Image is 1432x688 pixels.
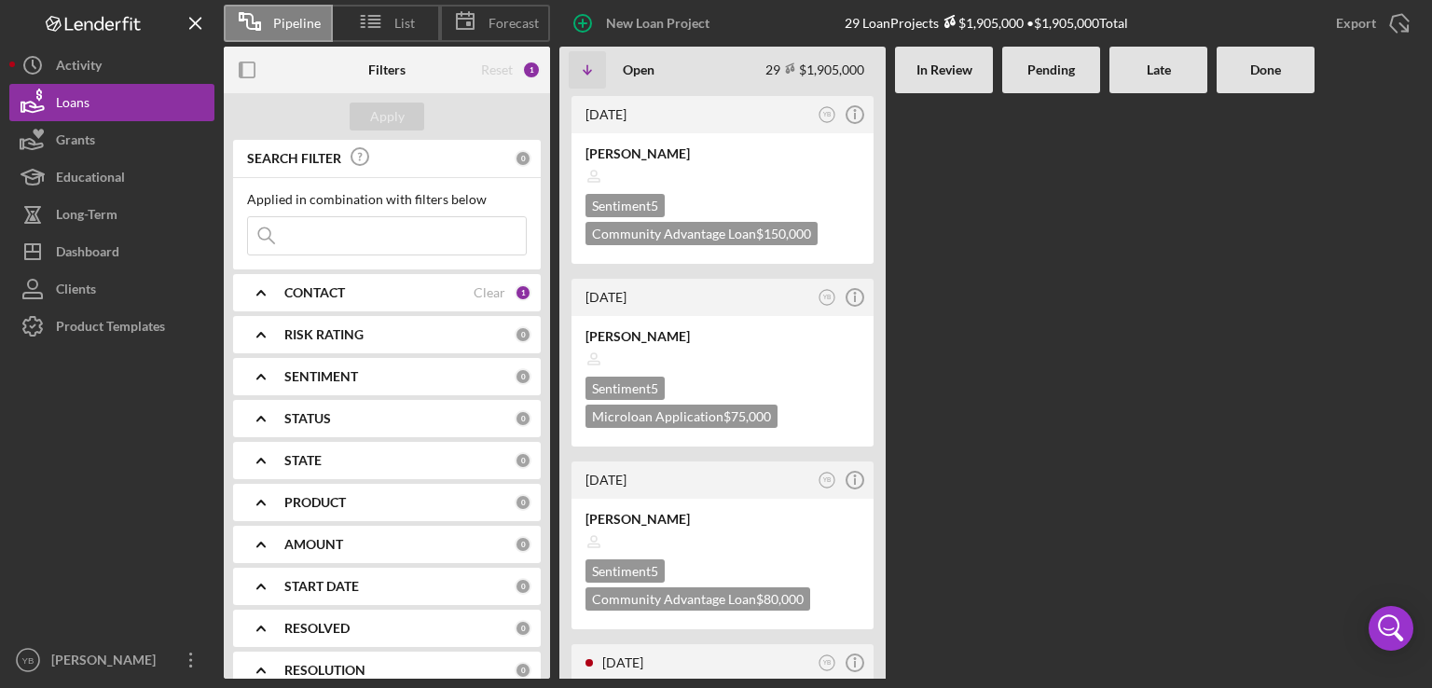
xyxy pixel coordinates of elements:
b: CONTACT [284,285,345,300]
div: Product Templates [56,308,165,350]
b: RISK RATING [284,327,364,342]
div: Applied in combination with filters below [247,192,527,207]
div: Community Advantage Loan $150,000 [585,222,818,245]
button: Activity [9,47,214,84]
div: Sentiment 5 [585,377,665,400]
div: Loans [56,84,89,126]
div: Clients [56,270,96,312]
text: YB [22,655,34,666]
div: Open Intercom Messenger [1369,606,1413,651]
div: Educational [56,158,125,200]
div: 0 [515,620,531,637]
b: Open [623,62,654,77]
div: Microloan Application $75,000 [585,405,778,428]
button: YB [815,103,840,128]
div: [PERSON_NAME] [585,510,860,529]
button: Grants [9,121,214,158]
div: Clear [474,285,505,300]
time: 2025-08-14 18:56 [585,106,626,122]
b: RESOLUTION [284,663,365,678]
button: Export [1317,5,1423,42]
button: Product Templates [9,308,214,345]
time: 2025-08-07 17:57 [602,654,643,670]
button: Loans [9,84,214,121]
div: 0 [515,150,531,167]
a: [DATE]YB[PERSON_NAME]Sentiment5Community Advantage Loan$150,000 [569,93,876,267]
button: YB [815,285,840,310]
time: 2025-08-13 20:42 [585,472,626,488]
div: Community Advantage Loan $80,000 [585,587,810,611]
b: In Review [916,62,972,77]
div: $1,905,000 [939,15,1024,31]
b: SENTIMENT [284,369,358,384]
div: 0 [515,578,531,595]
div: Grants [56,121,95,163]
button: Dashboard [9,233,214,270]
a: [DATE]YB[PERSON_NAME]Sentiment5Community Advantage Loan$80,000 [569,459,876,632]
button: Educational [9,158,214,196]
b: PRODUCT [284,495,346,510]
button: YB[PERSON_NAME] [9,641,214,679]
div: 0 [515,452,531,469]
div: [PERSON_NAME] [585,327,860,346]
text: YB [823,111,832,117]
div: 0 [515,368,531,385]
b: START DATE [284,579,359,594]
button: Clients [9,270,214,308]
span: Forecast [489,16,539,31]
div: 0 [515,326,531,343]
div: Dashboard [56,233,119,275]
span: Pipeline [273,16,321,31]
b: Pending [1027,62,1075,77]
text: YB [823,476,832,483]
div: Export [1336,5,1376,42]
div: Sentiment 5 [585,559,665,583]
div: 1 [522,61,541,79]
text: YB [823,294,832,300]
div: 0 [515,410,531,427]
div: Activity [56,47,102,89]
div: 1 [515,284,531,301]
button: YB [815,651,840,676]
div: Sentiment 5 [585,194,665,217]
text: YB [823,659,832,666]
time: 2025-08-14 14:46 [585,289,626,305]
div: [PERSON_NAME] [585,144,860,163]
button: Long-Term [9,196,214,233]
div: New Loan Project [606,5,709,42]
b: AMOUNT [284,537,343,552]
div: 0 [515,494,531,511]
div: 29 Loan Projects • $1,905,000 Total [845,15,1128,31]
button: Apply [350,103,424,131]
div: Apply [370,103,405,131]
div: 0 [515,662,531,679]
a: [DATE]YB[PERSON_NAME]Sentiment5Microloan Application$75,000 [569,276,876,449]
button: New Loan Project [559,5,728,42]
b: STATE [284,453,322,468]
b: Late [1147,62,1171,77]
div: Long-Term [56,196,117,238]
b: RESOLVED [284,621,350,636]
b: STATUS [284,411,331,426]
div: 0 [515,536,531,553]
div: 29 $1,905,000 [765,62,864,77]
button: YB [815,468,840,493]
span: List [394,16,415,31]
b: SEARCH FILTER [247,151,341,166]
div: Reset [481,62,513,77]
div: [PERSON_NAME] [47,641,168,683]
b: Done [1250,62,1281,77]
b: Filters [368,62,406,77]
